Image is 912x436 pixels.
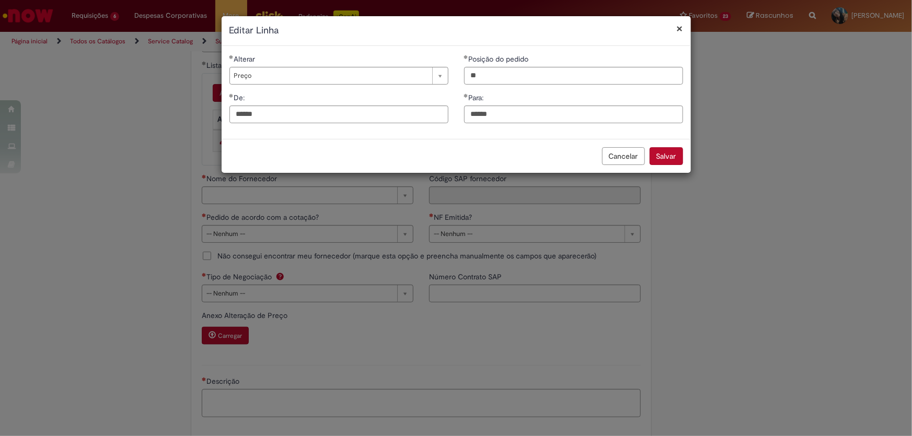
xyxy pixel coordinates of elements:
[602,147,645,165] button: Cancelar
[234,93,247,102] span: De:
[464,105,683,123] input: Para:
[469,93,486,102] span: Para:
[469,54,531,64] span: Posição do pedido
[234,54,258,64] span: Alterar
[464,67,683,85] input: Posição do pedido
[650,147,683,165] button: Salvar
[229,24,683,38] h2: Editar Linha
[229,55,234,59] span: Obrigatório Preenchido
[229,93,234,98] span: Obrigatório Preenchido
[229,105,448,123] input: De:
[677,23,683,34] button: Fechar modal
[464,93,469,98] span: Obrigatório Preenchido
[464,55,469,59] span: Obrigatório Preenchido
[234,67,427,84] span: Preço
